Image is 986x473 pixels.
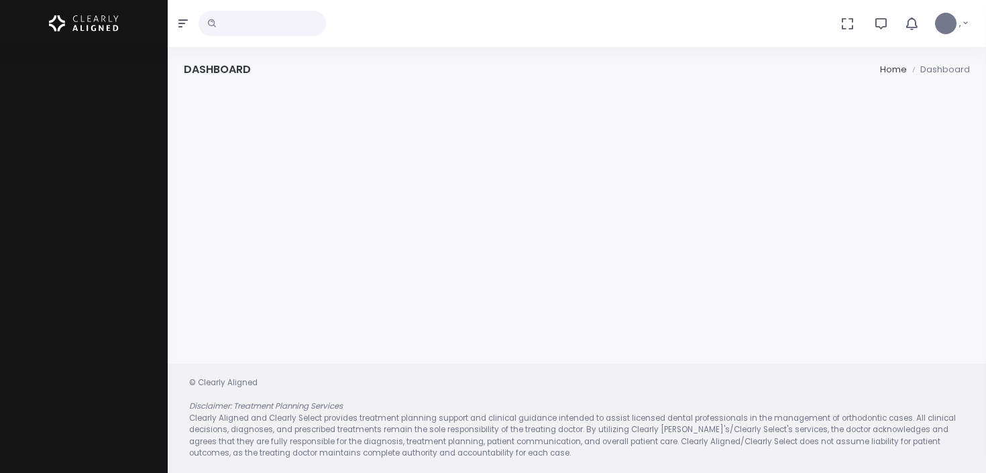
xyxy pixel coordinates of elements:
[176,377,978,460] div: © Clearly Aligned Clearly Aligned and Clearly Select provides treatment planning support and clin...
[959,17,961,30] span: ,
[49,9,119,38] img: Logo Horizontal
[880,63,907,76] li: Home
[907,63,970,76] li: Dashboard
[184,63,251,76] h4: Dashboard
[189,401,343,411] em: Disclaimer: Treatment Planning Services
